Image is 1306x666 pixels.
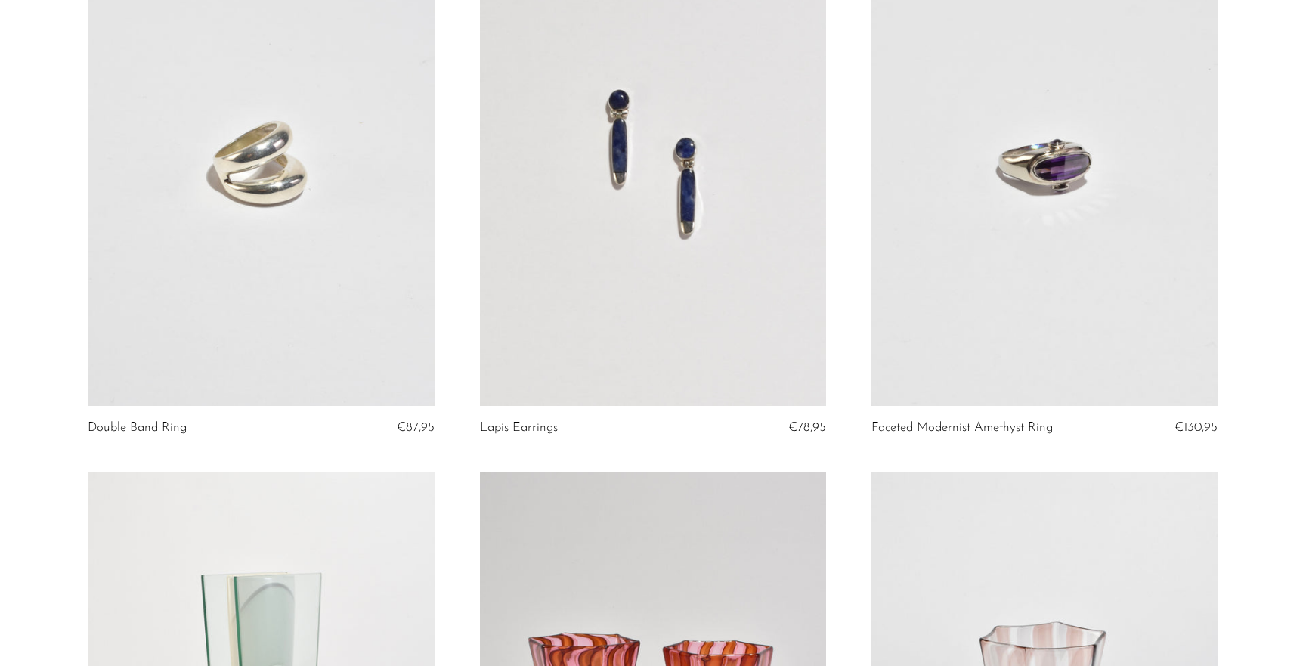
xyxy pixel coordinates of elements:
a: Lapis Earrings [480,421,558,435]
span: €87,95 [397,421,435,434]
a: Double Band Ring [88,421,187,435]
span: €130,95 [1174,421,1218,434]
span: €78,95 [788,421,826,434]
a: Faceted Modernist Amethyst Ring [871,421,1053,435]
